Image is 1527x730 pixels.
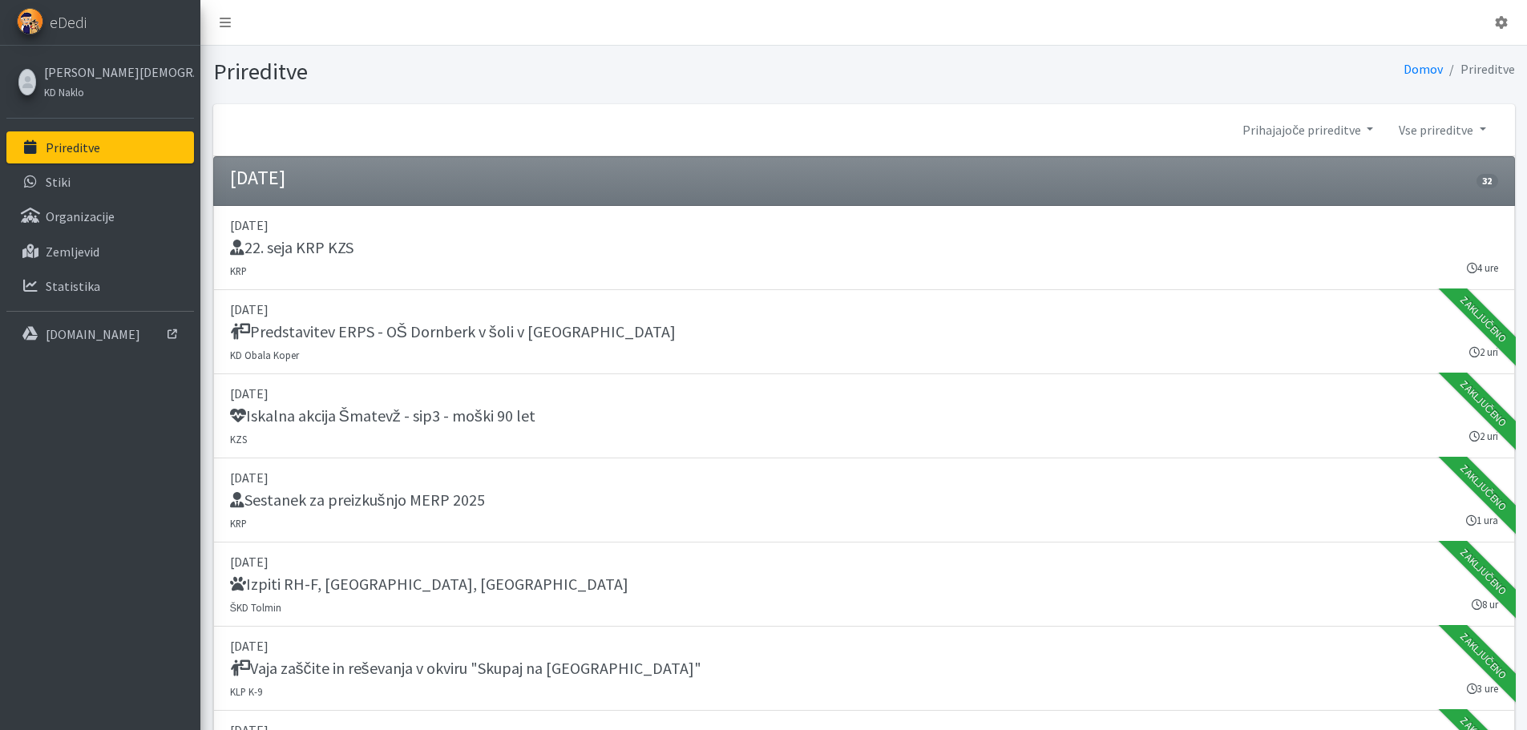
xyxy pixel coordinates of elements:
[230,238,353,257] h5: 22. seja KRP KZS
[1404,61,1443,77] a: Domov
[44,82,190,101] a: KD Naklo
[230,167,285,190] h4: [DATE]
[17,8,43,34] img: eDedi
[213,458,1515,542] a: [DATE] Sestanek za preizkušnjo MERP 2025 KRP 1 ura Zaključeno
[46,244,99,260] p: Zemljevid
[213,290,1515,374] a: [DATE] Predstavitev ERPS - OŠ Dornberk v šoli v [GEOGRAPHIC_DATA] KD Obala Koper 2 uri Zaključeno
[44,86,84,99] small: KD Naklo
[46,208,115,224] p: Organizacije
[230,659,701,678] h5: Vaja zaščite in reševanja v okviru "Skupaj na [GEOGRAPHIC_DATA]"
[6,270,194,302] a: Statistika
[6,166,194,198] a: Stiki
[46,174,71,190] p: Stiki
[230,300,1498,319] p: [DATE]
[230,685,262,698] small: KLP K-9
[230,384,1498,403] p: [DATE]
[1230,114,1386,146] a: Prihajajoče prireditve
[44,63,190,82] a: [PERSON_NAME][DEMOGRAPHIC_DATA]
[230,349,299,361] small: KD Obala Koper
[1386,114,1498,146] a: Vse prireditve
[6,318,194,350] a: [DOMAIN_NAME]
[230,322,676,341] h5: Predstavitev ERPS - OŠ Dornberk v šoli v [GEOGRAPHIC_DATA]
[46,278,100,294] p: Statistika
[6,131,194,163] a: Prireditve
[230,575,628,594] h5: Izpiti RH-F, [GEOGRAPHIC_DATA], [GEOGRAPHIC_DATA]
[230,636,1498,655] p: [DATE]
[213,627,1515,711] a: [DATE] Vaja zaščite in reševanja v okviru "Skupaj na [GEOGRAPHIC_DATA]" KLP K-9 3 ure Zaključeno
[230,216,1498,235] p: [DATE]
[213,58,858,86] h1: Prireditve
[50,10,87,34] span: eDedi
[230,433,247,446] small: KZS
[230,468,1498,487] p: [DATE]
[213,374,1515,458] a: [DATE] Iskalna akcija Šmatevž - sip3 - moški 90 let KZS 2 uri Zaključeno
[213,542,1515,627] a: [DATE] Izpiti RH-F, [GEOGRAPHIC_DATA], [GEOGRAPHIC_DATA] ŠKD Tolmin 8 ur Zaključeno
[230,552,1498,571] p: [DATE]
[230,264,247,277] small: KRP
[6,200,194,232] a: Organizacije
[6,236,194,268] a: Zemljevid
[213,206,1515,290] a: [DATE] 22. seja KRP KZS KRP 4 ure
[46,326,140,342] p: [DOMAIN_NAME]
[230,406,535,425] h5: Iskalna akcija Šmatevž - sip3 - moški 90 let
[46,139,100,155] p: Prireditve
[1443,58,1515,81] li: Prireditve
[1467,260,1498,276] small: 4 ure
[230,490,485,510] h5: Sestanek za preizkušnjo MERP 2025
[230,601,282,614] small: ŠKD Tolmin
[230,517,247,530] small: KRP
[1477,174,1497,188] span: 32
